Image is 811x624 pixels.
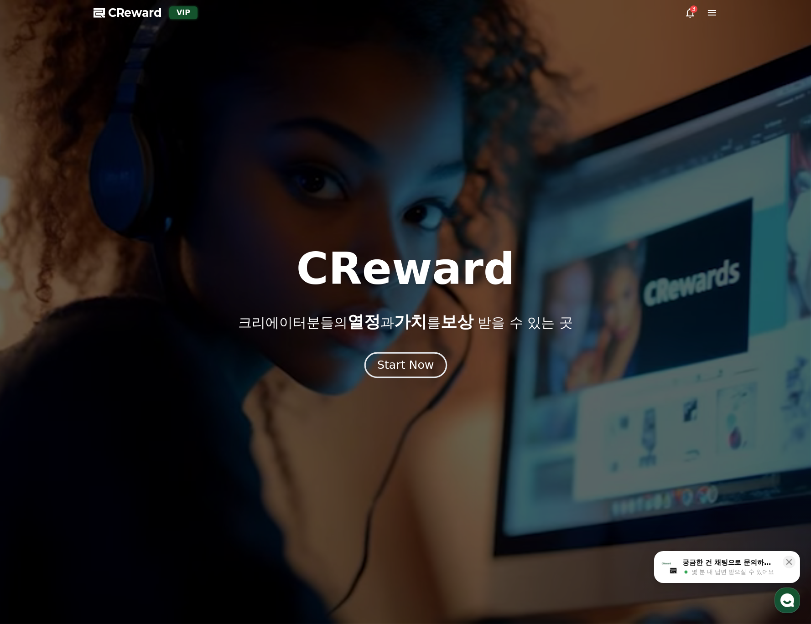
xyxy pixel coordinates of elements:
a: 홈 [3,289,60,312]
span: 대화 [83,303,94,310]
a: 설정 [118,289,175,312]
span: 설정 [141,303,152,310]
a: 3 [685,7,696,18]
button: Start Now [364,352,447,378]
div: 3 [690,5,697,13]
span: CReward [108,5,162,20]
a: CReward [94,5,162,20]
a: Start Now [366,362,445,371]
span: 홈 [29,303,34,310]
span: 열정 [348,312,380,331]
span: 가치 [394,312,427,331]
p: 크리에이터분들의 과 를 받을 수 있는 곳 [238,313,573,331]
div: VIP [169,6,198,19]
h1: CReward [296,247,515,291]
div: Start Now [377,357,434,373]
a: 대화 [60,289,118,312]
span: 보상 [441,312,473,331]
